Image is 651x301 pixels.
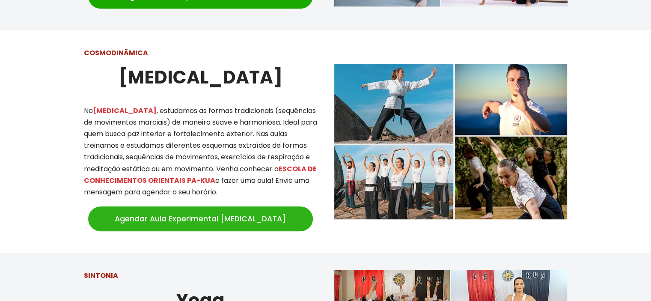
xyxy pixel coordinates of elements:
[84,105,317,198] p: No , estudamos as formas tradicionais (sequências de movimentos marciais) de maneira suave e harm...
[119,65,282,90] strong: [MEDICAL_DATA]
[93,106,157,116] mark: [MEDICAL_DATA]
[84,48,148,58] strong: COSMODINÃMICA
[84,271,118,280] strong: SINTONIA
[84,164,317,185] mark: ESCOLA DE CONHECIMENTOS ORIENTAIS PA-KUA
[88,206,313,231] a: Agendar Aula Experimental [MEDICAL_DATA]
